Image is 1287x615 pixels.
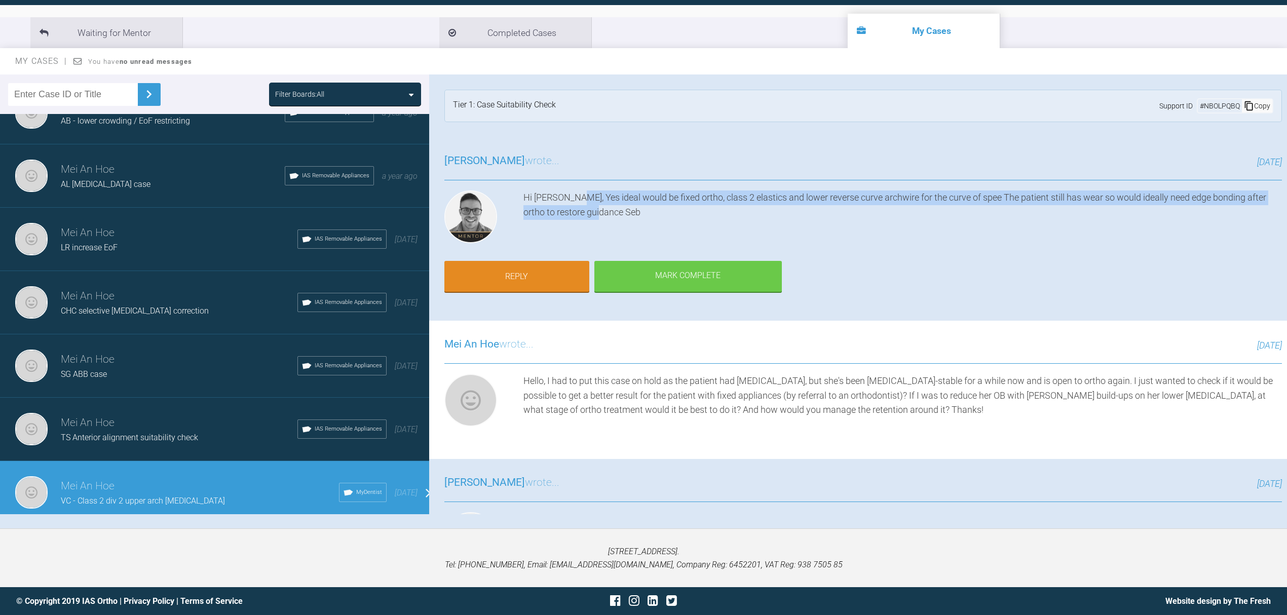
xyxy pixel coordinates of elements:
[16,595,434,608] div: © Copyright 2019 IAS Ortho | |
[15,56,67,66] span: My Cases
[444,152,559,170] h3: wrote...
[356,488,382,497] span: MyDentist
[61,179,150,189] span: AL [MEDICAL_DATA] case
[444,474,559,491] h3: wrote...
[395,425,418,434] span: [DATE]
[444,512,497,565] img: Geoff Stone
[523,190,1282,247] div: Hi [PERSON_NAME], Yes ideal would be fixed ortho, class 2 elastics and lower reverse curve archwi...
[15,160,48,192] img: Mei An Hoe
[444,374,497,427] img: Mei An Hoe
[444,155,525,167] span: [PERSON_NAME]
[444,261,589,292] a: Reply
[61,351,297,368] h3: Mei An Hoe
[1257,478,1282,489] span: [DATE]
[61,243,118,252] span: LR increase EoF
[15,476,48,509] img: Mei An Hoe
[1257,340,1282,351] span: [DATE]
[395,298,418,307] span: [DATE]
[61,288,297,305] h3: Mei An Hoe
[61,369,107,379] span: SG ABB case
[61,433,198,442] span: TS Anterior alignment suitability check
[180,596,243,606] a: Terms of Service
[1159,100,1193,111] span: Support ID
[444,338,499,350] span: Mei An Hoe
[382,108,418,118] span: a year ago
[1257,157,1282,167] span: [DATE]
[61,306,209,316] span: CHC selective [MEDICAL_DATA] correction
[382,171,418,181] span: a year ago
[15,223,48,255] img: Mei An Hoe
[395,488,418,497] span: [DATE]
[61,478,339,495] h3: Mei An Hoe
[15,286,48,319] img: Mei An Hoe
[395,361,418,371] span: [DATE]
[1165,596,1271,606] a: Website design by The Fresh
[1242,99,1272,112] div: Copy
[315,235,382,244] span: IAS Removable Appliances
[141,86,157,102] img: chevronRight.28bd32b0.svg
[61,224,297,242] h3: Mei An Hoe
[439,17,591,48] li: Completed Cases
[120,58,192,65] strong: no unread messages
[302,171,369,180] span: IAS Removable Appliances
[1198,100,1242,111] div: # NBOLPQBQ
[16,545,1271,571] p: [STREET_ADDRESS]. Tel: [PHONE_NUMBER], Email: [EMAIL_ADDRESS][DOMAIN_NAME], Company Reg: 6452201,...
[61,496,225,506] span: VC - Class 2 div 2 upper arch [MEDICAL_DATA]
[61,116,190,126] span: AB - lower crowding / EoF restricting
[848,14,1000,48] li: My Cases
[315,298,382,307] span: IAS Removable Appliances
[444,336,534,353] h3: wrote...
[124,596,174,606] a: Privacy Policy
[15,350,48,382] img: Mei An Hoe
[88,58,192,65] span: You have
[315,425,382,434] span: IAS Removable Appliances
[444,190,497,243] img: Sebastian Wilkins
[523,374,1282,431] div: Hello, I had to put this case on hold as the patient had [MEDICAL_DATA], but she's been [MEDICAL_...
[8,83,138,106] input: Enter Case ID or Title
[275,89,324,100] div: Filter Boards: All
[30,17,182,48] li: Waiting for Mentor
[594,261,782,292] div: Mark Complete
[61,414,297,432] h3: Mei An Hoe
[15,413,48,445] img: Mei An Hoe
[61,161,285,178] h3: Mei An Hoe
[453,98,556,113] div: Tier 1: Case Suitability Check
[444,476,525,488] span: [PERSON_NAME]
[523,512,1282,569] div: Hi Assessment: Summary: is a summary of all your details collated e.g. skeletal classII, Class II...
[315,361,382,370] span: IAS Removable Appliances
[395,235,418,244] span: [DATE]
